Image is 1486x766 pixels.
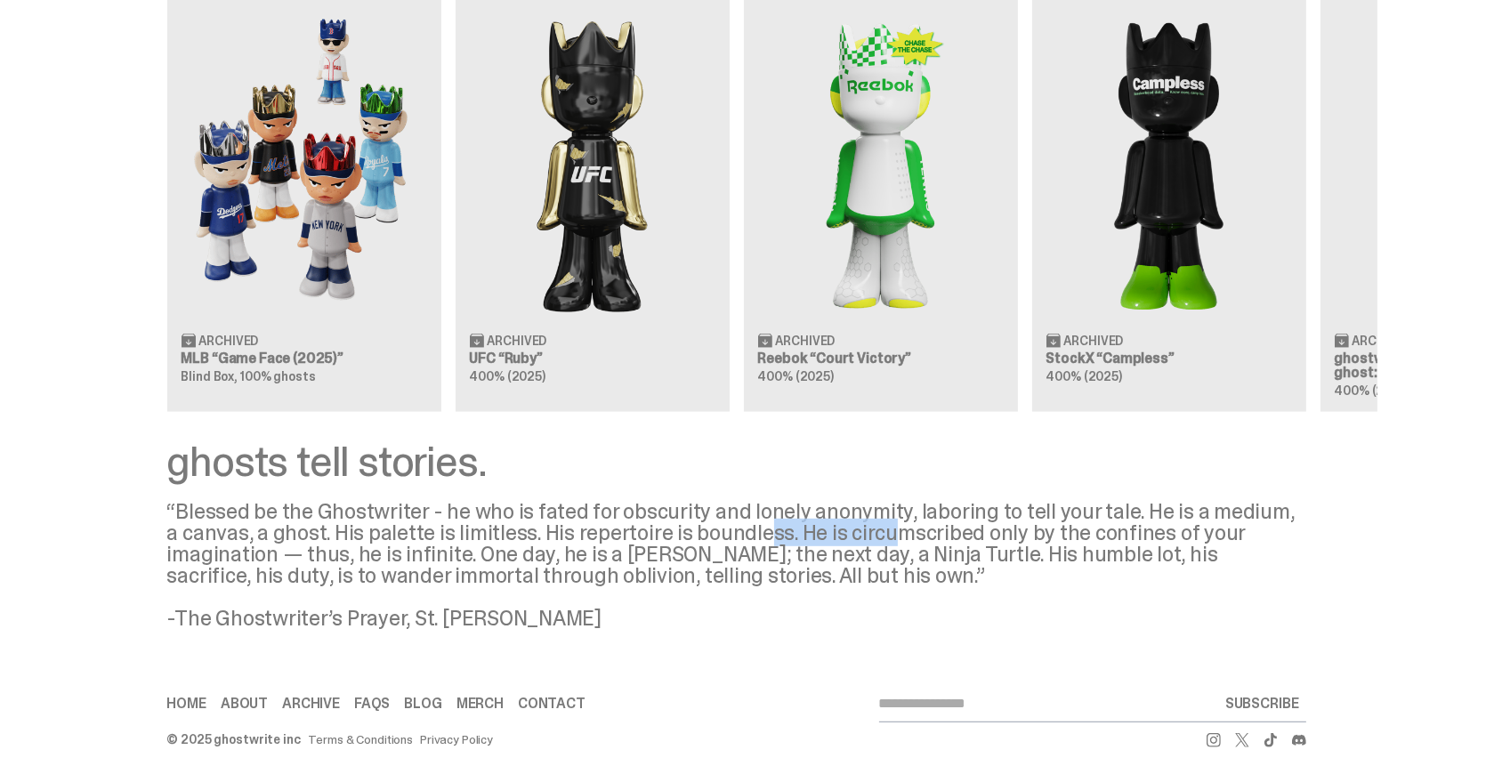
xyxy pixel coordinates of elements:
span: Archived [776,335,836,347]
span: (2025) [795,368,834,384]
span: Blind Box, [182,368,238,384]
div: ghosts tell stories. [167,440,1306,483]
span: 400% [1335,383,1369,399]
a: About [221,697,268,711]
a: Privacy Policy [420,733,493,746]
img: Game Face (2025) [182,11,427,318]
span: Archived [1353,335,1412,347]
span: (2025) [1084,368,1122,384]
h3: UFC “Ruby” [470,351,715,366]
a: FAQs [354,697,390,711]
span: 100% [240,368,271,384]
img: Campless [1046,11,1292,318]
span: (2025) [507,368,545,384]
a: Contact [518,697,586,711]
a: Merch [456,697,504,711]
span: (2025) [1372,383,1410,399]
button: SUBSCRIBE [1218,686,1306,722]
span: 400% [1046,368,1081,384]
a: Archive [282,697,340,711]
a: Blog [404,697,441,711]
a: Terms & Conditions [308,733,413,746]
img: Ruby [470,11,715,318]
h3: Reebok “Court Victory” [758,351,1004,366]
h3: MLB “Game Face (2025)” [182,351,427,366]
span: Archived [199,335,259,347]
span: 400% [758,368,793,384]
span: ghosts [273,368,315,384]
img: Court Victory [758,11,1004,318]
span: 400% [470,368,505,384]
h3: StockX “Campless” [1046,351,1292,366]
div: © 2025 ghostwrite inc [167,733,301,746]
span: Archived [1064,335,1124,347]
span: Archived [488,335,547,347]
div: “Blessed be the Ghostwriter - he who is fated for obscurity and lonely anonymity, laboring to tel... [167,501,1306,629]
a: Home [167,697,206,711]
